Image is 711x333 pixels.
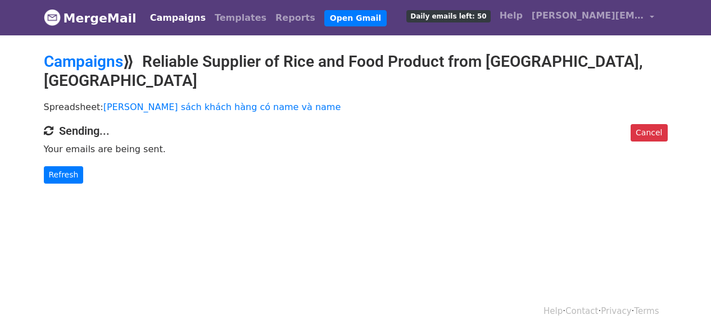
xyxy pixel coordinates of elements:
a: Campaigns [146,7,210,29]
a: Daily emails left: 50 [402,4,495,27]
p: Your emails are being sent. [44,143,668,155]
a: Cancel [631,124,667,142]
span: Daily emails left: 50 [406,10,490,22]
a: Contact [565,306,598,316]
iframe: Chat Widget [655,279,711,333]
a: Reports [271,7,320,29]
a: Refresh [44,166,84,184]
a: Open Gmail [324,10,387,26]
a: Help [544,306,563,316]
a: Privacy [601,306,631,316]
h4: Sending... [44,124,668,138]
a: Templates [210,7,271,29]
span: [PERSON_NAME][EMAIL_ADDRESS][DOMAIN_NAME] [532,9,644,22]
img: MergeMail logo [44,9,61,26]
a: [PERSON_NAME][EMAIL_ADDRESS][DOMAIN_NAME] [527,4,659,31]
p: Spreadsheet: [44,101,668,113]
a: Help [495,4,527,27]
a: [PERSON_NAME] sách khách hàng có name và name [103,102,341,112]
a: Terms [634,306,659,316]
a: MergeMail [44,6,137,30]
a: Campaigns [44,52,123,71]
h2: ⟫ Reliable Supplier of Rice and Food Product from [GEOGRAPHIC_DATA], [GEOGRAPHIC_DATA] [44,52,668,90]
